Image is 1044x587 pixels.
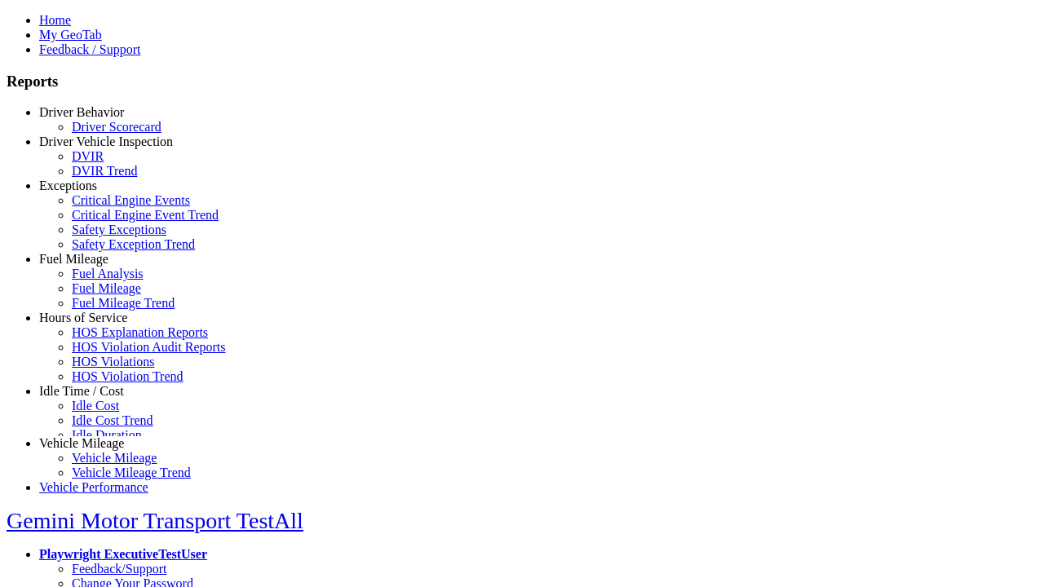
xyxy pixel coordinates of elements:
a: Safety Exceptions [72,223,166,236]
a: Playwright ExecutiveTestUser [39,547,207,561]
a: Driver Vehicle Inspection [39,135,173,148]
a: Vehicle Mileage [72,451,157,465]
a: Driver Scorecard [72,120,161,134]
a: Hours of Service [39,311,127,324]
a: Fuel Mileage [72,281,141,295]
a: DVIR Trend [72,164,137,178]
a: Fuel Analysis [72,267,144,280]
a: My GeoTab [39,28,102,42]
a: Fuel Mileage [39,252,108,266]
a: Home [39,13,71,27]
a: Idle Cost Trend [72,413,153,427]
a: Driver Behavior [39,105,124,119]
a: Exceptions [39,179,97,192]
a: Fuel Mileage Trend [72,296,175,310]
h3: Reports [7,73,1037,90]
a: HOS Violation Audit Reports [72,340,226,354]
a: Feedback / Support [39,42,140,56]
a: HOS Explanation Reports [72,325,208,339]
a: HOS Violations [72,355,154,369]
a: HOS Violation Trend [72,369,184,383]
a: Idle Time / Cost [39,384,124,398]
a: Gemini Motor Transport TestAll [7,508,303,533]
a: Critical Engine Events [72,193,190,207]
a: Critical Engine Event Trend [72,208,219,222]
a: Feedback/Support [72,562,166,576]
a: Vehicle Mileage [39,436,124,450]
a: Idle Cost [72,399,119,413]
a: Safety Exception Trend [72,237,195,251]
a: DVIR [72,149,104,163]
a: Vehicle Performance [39,480,148,494]
a: Idle Duration [72,428,142,442]
a: Vehicle Mileage Trend [72,466,191,479]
